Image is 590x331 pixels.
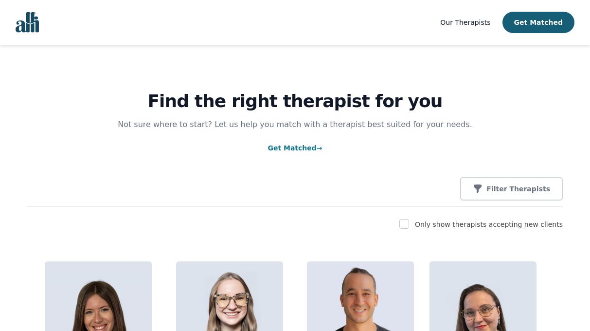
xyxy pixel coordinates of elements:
[268,144,322,152] a: Get Matched
[440,17,490,28] a: Our Therapists
[415,221,563,228] label: Only show therapists accepting new clients
[502,12,574,33] button: Get Matched
[460,177,563,201] button: Filter Therapists
[317,144,322,152] span: →
[486,184,550,194] p: Filter Therapists
[108,119,482,130] p: Not sure where to start? Let us help you match with a therapist best suited for your needs.
[27,92,563,111] h1: Find the right therapist for you
[440,18,490,26] span: Our Therapists
[16,12,39,33] img: alli logo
